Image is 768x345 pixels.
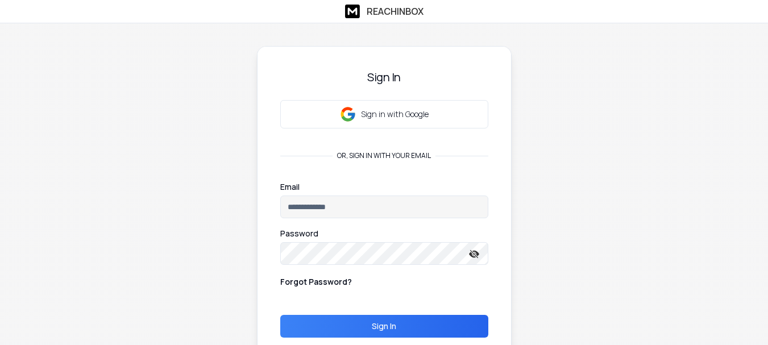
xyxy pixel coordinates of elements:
p: or, sign in with your email [333,151,435,160]
a: ReachInbox [345,5,424,18]
h3: Sign In [280,69,488,85]
button: Sign In [280,315,488,338]
h1: ReachInbox [367,5,424,18]
label: Email [280,183,300,191]
button: Sign in with Google [280,100,488,128]
p: Sign in with Google [361,109,429,120]
label: Password [280,230,318,238]
p: Forgot Password? [280,276,352,288]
